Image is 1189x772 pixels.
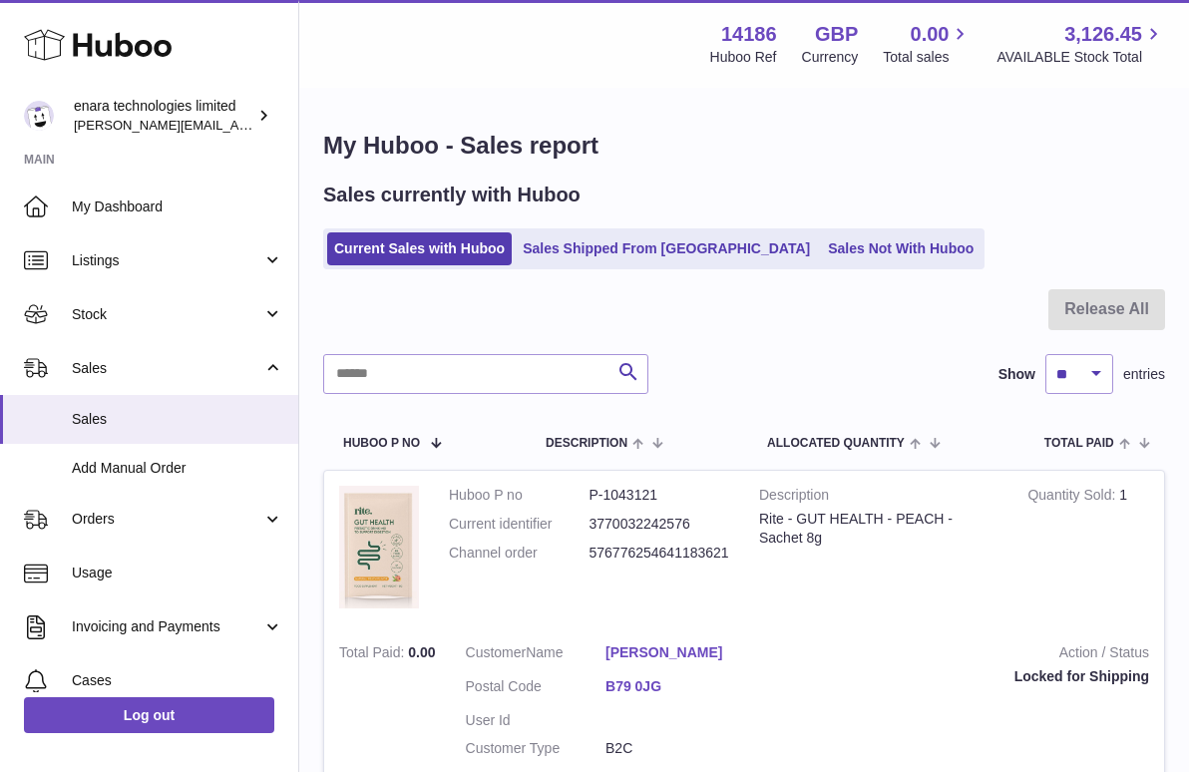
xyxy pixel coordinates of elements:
[721,21,777,48] strong: 14186
[996,21,1165,67] a: 3,126.45 AVAILABLE Stock Total
[1044,437,1114,450] span: Total paid
[72,197,283,216] span: My Dashboard
[1123,365,1165,384] span: entries
[408,644,435,660] span: 0.00
[883,21,972,67] a: 0.00 Total sales
[590,515,730,534] dd: 3770032242576
[72,359,262,378] span: Sales
[72,251,262,270] span: Listings
[710,48,777,67] div: Huboo Ref
[605,739,746,758] dd: B2C
[449,486,590,505] dt: Huboo P no
[516,232,817,265] a: Sales Shipped From [GEOGRAPHIC_DATA]
[466,644,527,660] span: Customer
[605,643,746,662] a: [PERSON_NAME]
[72,671,283,690] span: Cases
[72,564,283,582] span: Usage
[72,305,262,324] span: Stock
[802,48,859,67] div: Currency
[911,21,950,48] span: 0.00
[339,644,408,665] strong: Total Paid
[323,182,581,208] h2: Sales currently with Huboo
[343,437,420,450] span: Huboo P no
[466,739,606,758] dt: Customer Type
[449,515,590,534] dt: Current identifier
[323,130,1165,162] h1: My Huboo - Sales report
[759,486,997,510] strong: Description
[546,437,627,450] span: Description
[883,48,972,67] span: Total sales
[998,365,1035,384] label: Show
[776,667,1149,686] div: Locked for Shipping
[327,232,512,265] a: Current Sales with Huboo
[466,711,606,730] dt: User Id
[759,510,997,548] div: Rite - GUT HEALTH - PEACH - Sachet 8g
[1027,487,1119,508] strong: Quantity Sold
[996,48,1165,67] span: AVAILABLE Stock Total
[24,697,274,733] a: Log out
[466,677,606,701] dt: Postal Code
[74,117,400,133] span: [PERSON_NAME][EMAIL_ADDRESS][DOMAIN_NAME]
[776,643,1149,667] strong: Action / Status
[339,486,419,608] img: 1746024061.jpeg
[605,677,746,696] a: B79 0JG
[821,232,981,265] a: Sales Not With Huboo
[1012,471,1164,628] td: 1
[815,21,858,48] strong: GBP
[767,437,905,450] span: ALLOCATED Quantity
[24,101,54,131] img: Dee@enara.co
[72,510,262,529] span: Orders
[449,544,590,563] dt: Channel order
[72,617,262,636] span: Invoicing and Payments
[590,486,730,505] dd: P-1043121
[72,410,283,429] span: Sales
[74,97,253,135] div: enara technologies limited
[72,459,283,478] span: Add Manual Order
[590,544,730,563] dd: 576776254641183621
[466,643,606,667] dt: Name
[1064,21,1142,48] span: 3,126.45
